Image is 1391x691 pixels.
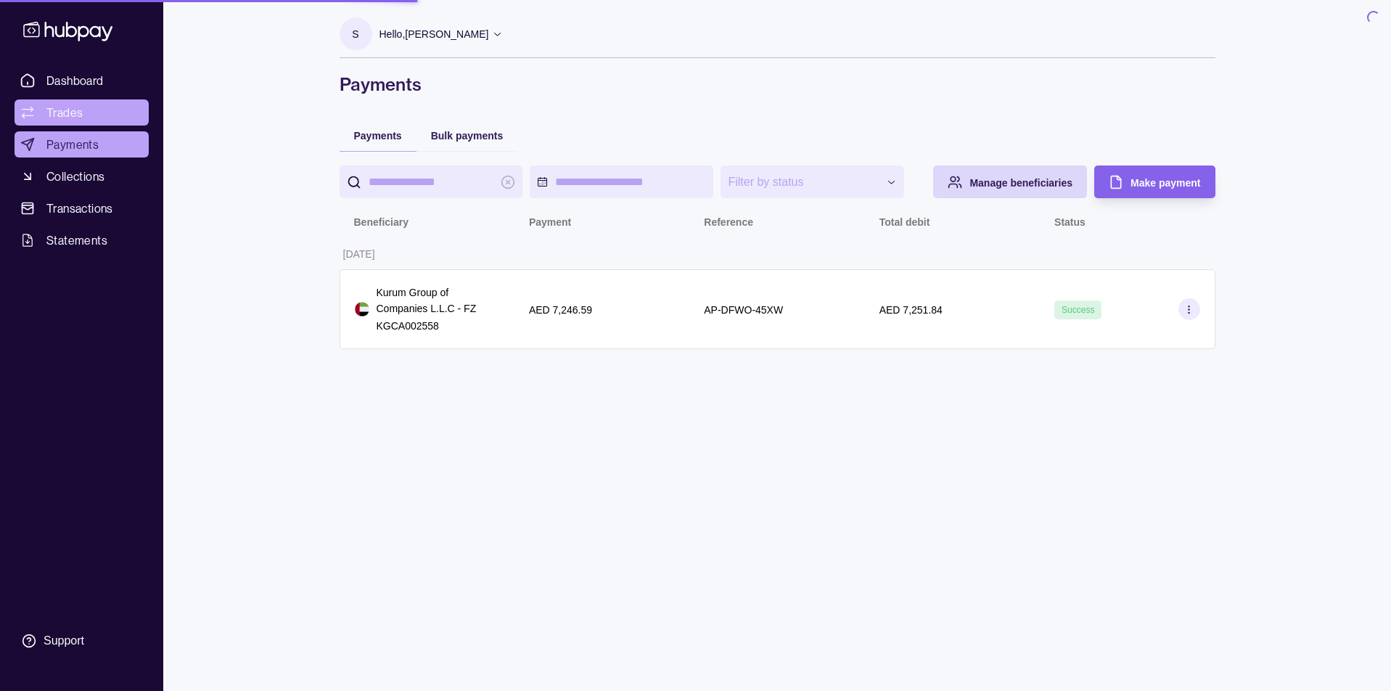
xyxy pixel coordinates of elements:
[354,130,402,142] span: Payments
[46,232,107,249] span: Statements
[15,195,149,221] a: Transactions
[529,216,571,228] p: Payment
[46,136,99,153] span: Payments
[15,227,149,253] a: Statements
[1094,165,1215,198] button: Make payment
[354,216,409,228] p: Beneficiary
[969,177,1072,189] span: Manage beneficiaries
[377,285,500,316] p: Kurum Group of Companies L.L.C - FZ
[15,131,149,158] a: Payments
[704,304,783,316] p: AP-DFWO-45XW
[879,304,943,316] p: AED 7,251.84
[46,168,104,185] span: Collections
[46,200,113,217] span: Transactions
[431,130,504,142] span: Bulk payments
[340,73,1215,96] h1: Payments
[46,72,104,89] span: Dashboard
[15,68,149,94] a: Dashboard
[933,165,1087,198] button: Manage beneficiaries
[704,216,753,228] p: Reference
[15,163,149,189] a: Collections
[879,216,930,228] p: Total debit
[1054,216,1086,228] p: Status
[377,318,500,334] p: KGCA002558
[15,626,149,656] a: Support
[46,104,83,121] span: Trades
[355,302,369,316] img: ae
[379,26,489,42] p: Hello, [PERSON_NAME]
[1062,305,1094,315] span: Success
[343,248,375,260] p: [DATE]
[369,165,494,198] input: search
[1131,177,1200,189] span: Make payment
[529,304,592,316] p: AED 7,246.59
[352,26,358,42] p: S
[15,99,149,126] a: Trades
[44,633,84,649] div: Support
